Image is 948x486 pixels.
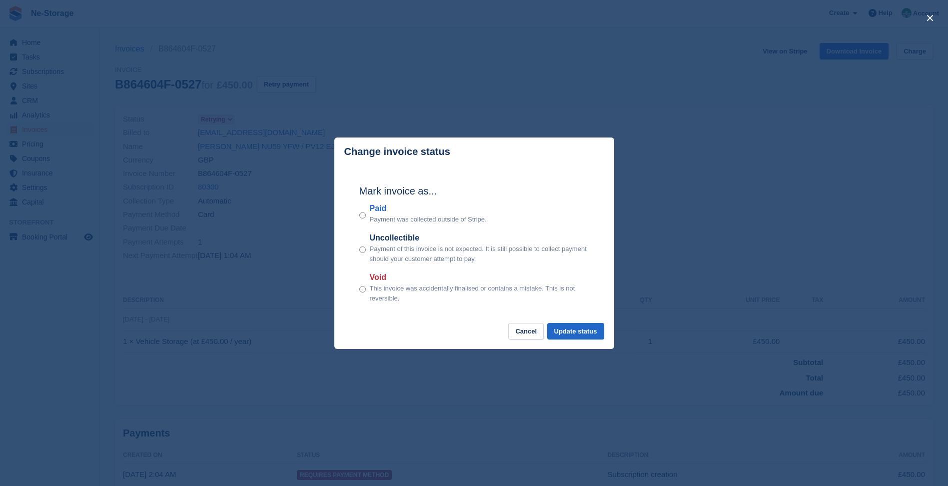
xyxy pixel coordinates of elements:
[508,323,544,339] button: Cancel
[370,202,487,214] label: Paid
[344,146,450,157] p: Change invoice status
[370,214,487,224] p: Payment was collected outside of Stripe.
[359,183,589,198] h2: Mark invoice as...
[370,283,589,303] p: This invoice was accidentally finalised or contains a mistake. This is not reversible.
[370,232,589,244] label: Uncollectible
[370,271,589,283] label: Void
[370,244,589,263] p: Payment of this invoice is not expected. It is still possible to collect payment should your cust...
[547,323,604,339] button: Update status
[922,10,938,26] button: close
